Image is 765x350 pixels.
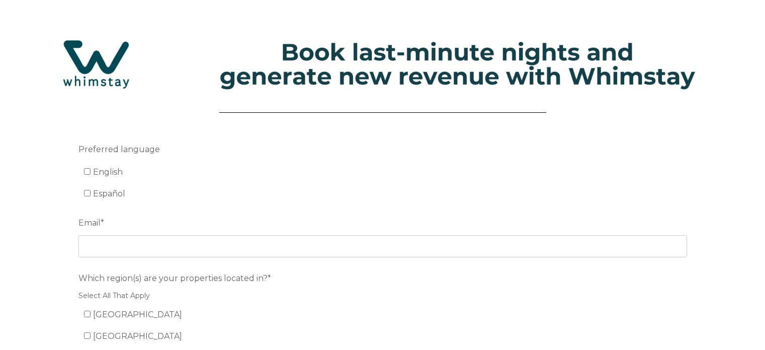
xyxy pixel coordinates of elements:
span: Email [78,215,101,231]
span: English [93,167,123,177]
img: Hubspot header for SSOB (4) [10,25,755,104]
input: [GEOGRAPHIC_DATA] [84,311,91,317]
span: Preferred language [78,142,160,157]
span: [GEOGRAPHIC_DATA] [93,310,182,319]
input: Español [84,190,91,196]
span: Español [93,189,125,198]
input: [GEOGRAPHIC_DATA] [84,332,91,339]
span: [GEOGRAPHIC_DATA] [93,331,182,341]
legend: Select All That Apply [78,291,687,301]
input: English [84,168,91,175]
span: Which region(s) are your properties located in?* [78,270,271,286]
